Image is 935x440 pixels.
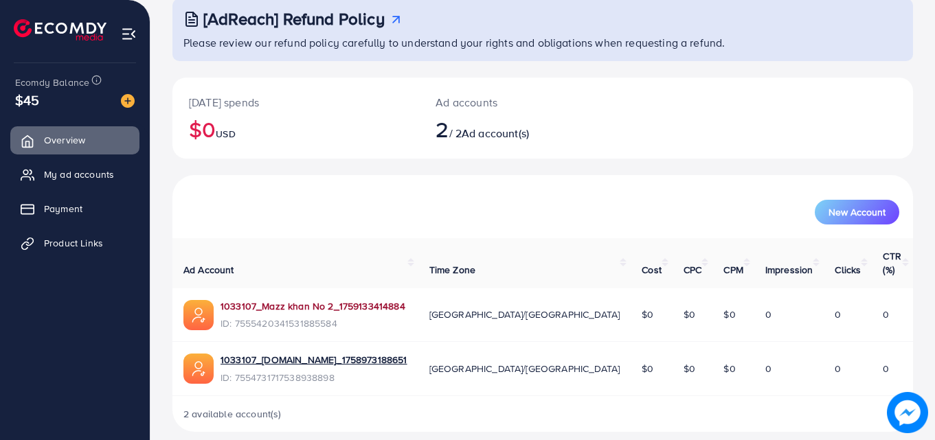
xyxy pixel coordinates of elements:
span: [GEOGRAPHIC_DATA]/[GEOGRAPHIC_DATA] [429,308,620,321]
img: ic-ads-acc.e4c84228.svg [183,354,214,384]
span: CPM [723,263,743,277]
span: 2 [436,113,449,145]
img: ic-ads-acc.e4c84228.svg [183,300,214,330]
img: menu [121,26,137,42]
span: New Account [829,207,886,217]
img: logo [14,19,106,40]
span: Impression [765,263,813,277]
span: ID: 7555420341531885584 [221,316,405,330]
a: 1033107_[DOMAIN_NAME]_1758973188651 [221,353,407,367]
p: Please review our refund policy carefully to understand your rights and obligations when requesti... [183,34,905,51]
span: 0 [835,362,841,375]
h2: / 2 [436,116,588,142]
span: 0 [883,362,889,375]
a: 1033107_Mazz khan No 2_1759133414884 [221,299,405,313]
span: ID: 7554731717538938898 [221,371,407,384]
span: CPC [684,263,701,277]
span: $0 [723,362,735,375]
p: Ad accounts [436,94,588,111]
span: Ecomdy Balance [15,76,89,89]
span: Payment [44,202,82,216]
span: My ad accounts [44,167,114,181]
span: 0 [883,308,889,321]
span: $0 [642,362,653,375]
button: New Account [815,200,899,224]
span: Ad Account [183,263,234,277]
a: Product Links [10,229,139,257]
span: 2 available account(s) [183,407,282,421]
span: Product Links [44,236,103,250]
span: $0 [723,308,735,321]
a: Payment [10,195,139,222]
span: 0 [765,308,771,321]
h3: [AdReach] Refund Policy [203,9,385,29]
span: $45 [15,90,39,110]
span: Time Zone [429,263,475,277]
span: $0 [684,308,695,321]
span: $0 [684,362,695,375]
h2: $0 [189,116,403,142]
img: image [887,392,928,433]
span: USD [216,127,235,141]
span: Cost [642,263,662,277]
span: 0 [765,362,771,375]
span: CTR (%) [883,249,901,277]
span: Clicks [835,263,861,277]
span: [GEOGRAPHIC_DATA]/[GEOGRAPHIC_DATA] [429,362,620,375]
img: image [121,94,135,108]
a: My ad accounts [10,161,139,188]
a: Overview [10,126,139,154]
span: 0 [835,308,841,321]
span: Ad account(s) [462,126,529,141]
p: [DATE] spends [189,94,403,111]
span: $0 [642,308,653,321]
span: Overview [44,133,85,147]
